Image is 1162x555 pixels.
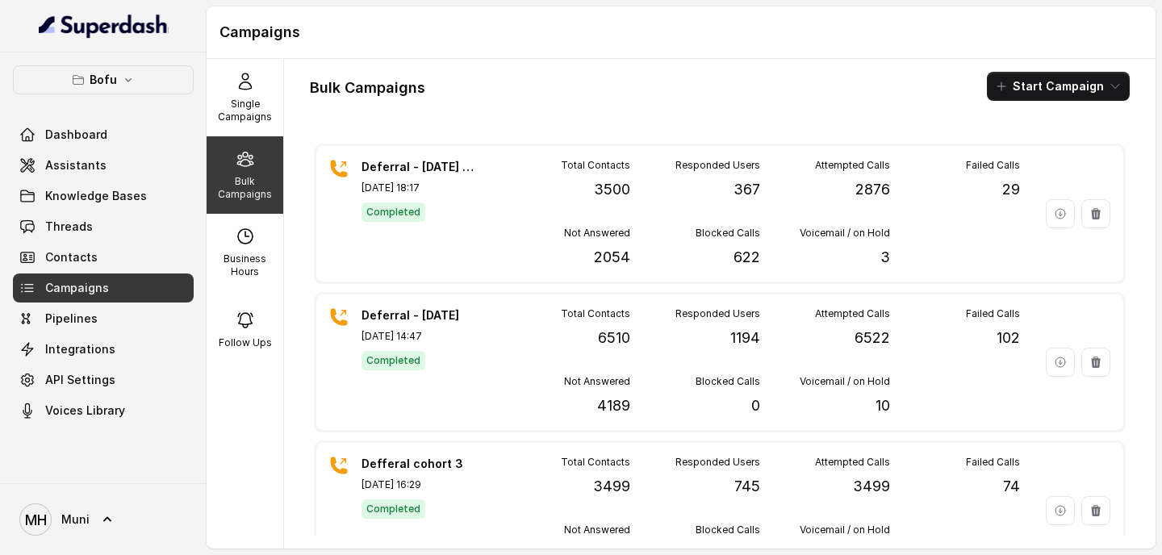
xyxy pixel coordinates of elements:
[13,212,194,241] a: Threads
[362,478,474,491] p: [DATE] 16:29
[45,311,98,327] span: Pipelines
[696,375,760,388] p: Blocked Calls
[594,178,630,201] p: 3500
[362,499,425,519] span: Completed
[362,330,474,343] p: [DATE] 14:47
[362,159,474,175] p: Deferral - [DATE] - Batch 2
[90,70,117,90] p: Bofu
[13,273,194,303] a: Campaigns
[597,394,630,417] p: 4189
[213,98,277,123] p: Single Campaigns
[13,335,194,364] a: Integrations
[880,246,890,269] p: 3
[675,159,760,172] p: Responded Users
[45,219,93,235] span: Threads
[219,19,1143,45] h1: Campaigns
[213,175,277,201] p: Bulk Campaigns
[45,341,115,357] span: Integrations
[855,327,890,349] p: 6522
[564,227,630,240] p: Not Answered
[966,159,1020,172] p: Failed Calls
[675,456,760,469] p: Responded Users
[675,307,760,320] p: Responded Users
[45,249,98,265] span: Contacts
[876,394,890,417] p: 10
[25,511,47,528] text: MH
[734,475,760,498] p: 745
[45,280,109,296] span: Campaigns
[13,182,194,211] a: Knowledge Bases
[362,456,474,472] p: Defferal cohort 3
[13,120,194,149] a: Dashboard
[598,327,630,349] p: 6510
[815,307,890,320] p: Attempted Calls
[45,127,107,143] span: Dashboard
[362,202,425,222] span: Completed
[13,365,194,394] a: API Settings
[561,159,630,172] p: Total Contacts
[966,307,1020,320] p: Failed Calls
[362,307,474,323] p: Deferral - [DATE]
[45,403,125,419] span: Voices Library
[564,375,630,388] p: Not Answered
[815,159,890,172] p: Attempted Calls
[593,475,630,498] p: 3499
[696,227,760,240] p: Blocked Calls
[1002,178,1020,201] p: 29
[310,75,425,101] h1: Bulk Campaigns
[362,182,474,194] p: [DATE] 18:17
[800,375,890,388] p: Voicemail / on Hold
[13,243,194,272] a: Contacts
[800,227,890,240] p: Voicemail / on Hold
[564,524,630,536] p: Not Answered
[997,327,1020,349] p: 102
[45,372,115,388] span: API Settings
[800,524,890,536] p: Voicemail / on Hold
[853,475,890,498] p: 3499
[13,65,194,94] button: Bofu
[730,327,760,349] p: 1194
[13,396,194,425] a: Voices Library
[45,188,147,204] span: Knowledge Bases
[696,524,760,536] p: Blocked Calls
[855,178,890,201] p: 2876
[751,394,760,417] p: 0
[987,72,1130,101] button: Start Campaign
[362,351,425,370] span: Completed
[734,246,760,269] p: 622
[39,13,169,39] img: light.svg
[1003,475,1020,498] p: 74
[13,497,194,542] a: Muni
[561,456,630,469] p: Total Contacts
[213,252,277,278] p: Business Hours
[561,307,630,320] p: Total Contacts
[594,246,630,269] p: 2054
[45,157,107,173] span: Assistants
[734,178,760,201] p: 367
[13,151,194,180] a: Assistants
[13,304,194,333] a: Pipelines
[219,336,272,349] p: Follow Ups
[815,456,890,469] p: Attempted Calls
[966,456,1020,469] p: Failed Calls
[61,511,90,528] span: Muni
